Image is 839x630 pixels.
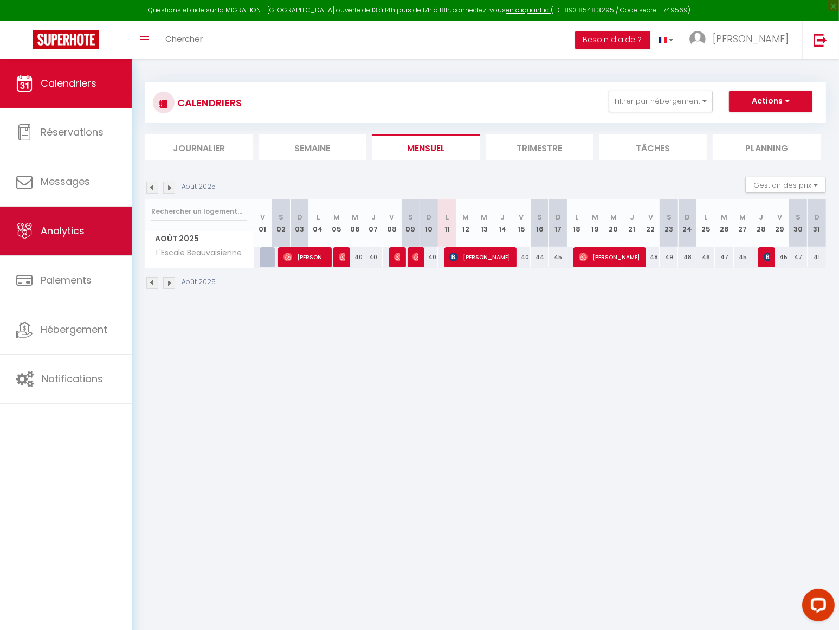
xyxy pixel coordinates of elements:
abbr: S [796,212,801,222]
abbr: M [740,212,746,222]
th: 28 [752,199,771,247]
th: 11 [438,199,456,247]
th: 14 [494,199,512,247]
div: 40 [512,247,531,267]
img: ... [689,31,706,47]
th: 07 [364,199,383,247]
th: 15 [512,199,531,247]
img: logout [814,33,827,47]
abbr: M [721,212,727,222]
button: Filtrer par hébergement [609,91,713,112]
th: 20 [604,199,623,247]
span: [PERSON_NAME] [449,247,511,267]
li: Trimestre [486,134,594,160]
abbr: V [390,212,395,222]
div: 48 [678,247,696,267]
span: [PERSON_NAME] [412,247,418,267]
abbr: J [501,212,505,222]
th: 25 [696,199,715,247]
div: 45 [771,247,789,267]
span: Abou 100ks [394,247,400,267]
abbr: M [333,212,340,222]
abbr: S [667,212,672,222]
abbr: S [408,212,413,222]
abbr: D [814,212,819,222]
span: L'Escale Beauvaisienne [147,247,245,259]
th: 12 [456,199,475,247]
abbr: V [648,212,653,222]
abbr: S [537,212,542,222]
th: 31 [808,199,826,247]
span: Août 2025 [145,231,253,247]
abbr: D [426,212,431,222]
th: 09 [401,199,419,247]
abbr: L [317,212,320,222]
abbr: S [279,212,283,222]
li: Tâches [599,134,707,160]
th: 24 [678,199,696,247]
div: 40 [419,247,438,267]
div: 49 [660,247,678,267]
abbr: J [630,212,634,222]
span: [PERSON_NAME] [713,32,789,46]
div: 41 [808,247,826,267]
div: 44 [531,247,549,267]
li: Journalier [145,134,253,160]
div: 45 [549,247,567,267]
img: Super Booking [33,30,99,49]
div: 47 [789,247,808,267]
span: Chercher [165,33,203,44]
span: Messages [41,175,90,188]
abbr: M [481,212,487,222]
abbr: L [575,212,578,222]
li: Mensuel [372,134,480,160]
abbr: L [704,212,707,222]
abbr: D [556,212,561,222]
div: 45 [734,247,752,267]
span: [PERSON_NAME] [283,247,326,267]
span: [PERSON_NAME] [764,247,770,267]
th: 06 [346,199,364,247]
span: Calendriers [41,76,96,90]
th: 16 [531,199,549,247]
th: 22 [641,199,660,247]
iframe: LiveChat chat widget [793,584,839,630]
abbr: M [610,212,617,222]
abbr: V [260,212,265,222]
div: 40 [346,247,364,267]
th: 27 [734,199,752,247]
p: Août 2025 [182,277,216,287]
th: 01 [254,199,272,247]
div: 40 [364,247,383,267]
li: Planning [713,134,821,160]
a: ... [PERSON_NAME] [681,21,802,59]
th: 29 [771,199,789,247]
span: [PERSON_NAME] [579,247,640,267]
abbr: M [352,212,358,222]
abbr: M [592,212,598,222]
th: 04 [309,199,327,247]
th: 08 [383,199,401,247]
abbr: V [777,212,782,222]
span: Notifications [42,372,103,385]
abbr: M [462,212,469,222]
th: 02 [272,199,291,247]
div: 46 [696,247,715,267]
span: Paiements [41,273,92,287]
span: Analytics [41,224,85,237]
th: 21 [623,199,641,247]
th: 26 [715,199,733,247]
div: 47 [715,247,733,267]
abbr: V [519,212,524,222]
th: 19 [586,199,604,247]
span: [PERSON_NAME] [339,247,345,267]
abbr: D [685,212,690,222]
button: Gestion des prix [745,177,826,193]
th: 13 [475,199,493,247]
th: 05 [327,199,346,247]
a: en cliquant ici [506,5,551,15]
button: Actions [729,91,812,112]
li: Semaine [259,134,367,160]
abbr: D [297,212,302,222]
